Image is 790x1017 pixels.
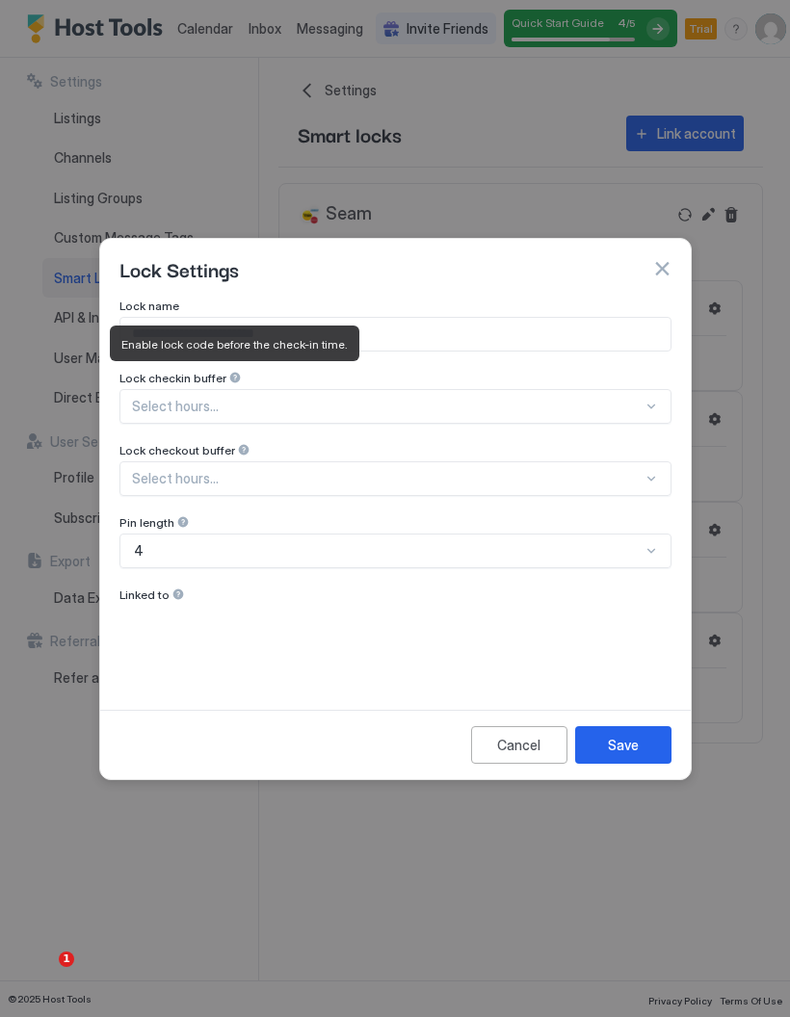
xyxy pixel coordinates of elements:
input: Input Field [120,318,671,351]
div: Cancel [497,735,540,755]
span: Lock checkin buffer [119,371,226,385]
button: Cancel [471,726,567,764]
iframe: Intercom live chat [19,952,66,998]
span: 1 [59,952,74,967]
span: Linked to [119,587,170,602]
span: Lock checkout buffer [119,443,235,457]
span: Lock name [119,299,179,313]
span: Pin length [119,515,174,530]
button: Save [575,726,671,764]
span: Enable lock code before the check-in time. [121,337,348,352]
div: Save [608,735,639,755]
span: Lock Settings [119,254,239,283]
span: 4 [134,542,144,560]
